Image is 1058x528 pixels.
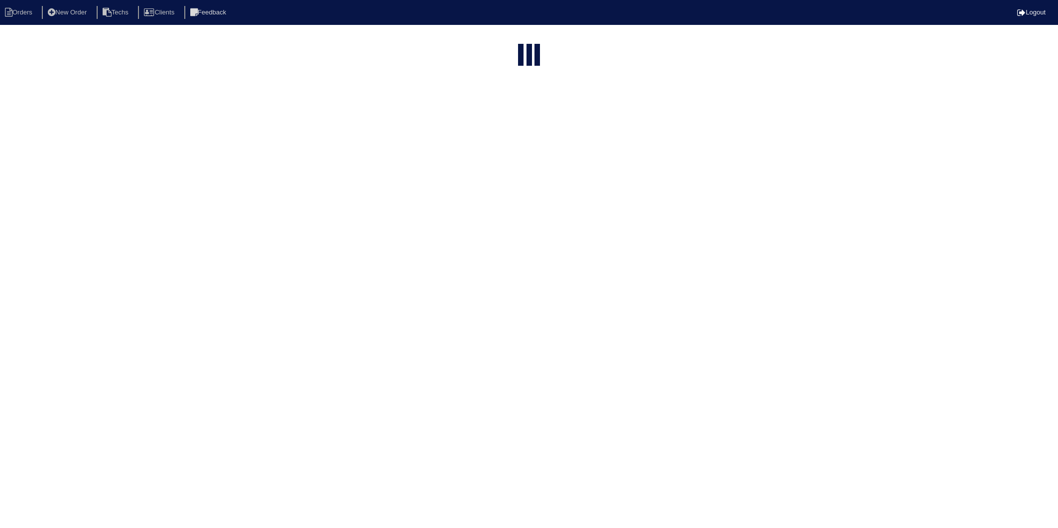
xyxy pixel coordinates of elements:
li: Feedback [184,6,234,19]
a: Logout [1017,8,1046,16]
a: Techs [97,8,136,16]
li: Techs [97,6,136,19]
a: Clients [138,8,182,16]
li: Clients [138,6,182,19]
li: New Order [42,6,95,19]
div: loading... [527,44,532,68]
a: New Order [42,8,95,16]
